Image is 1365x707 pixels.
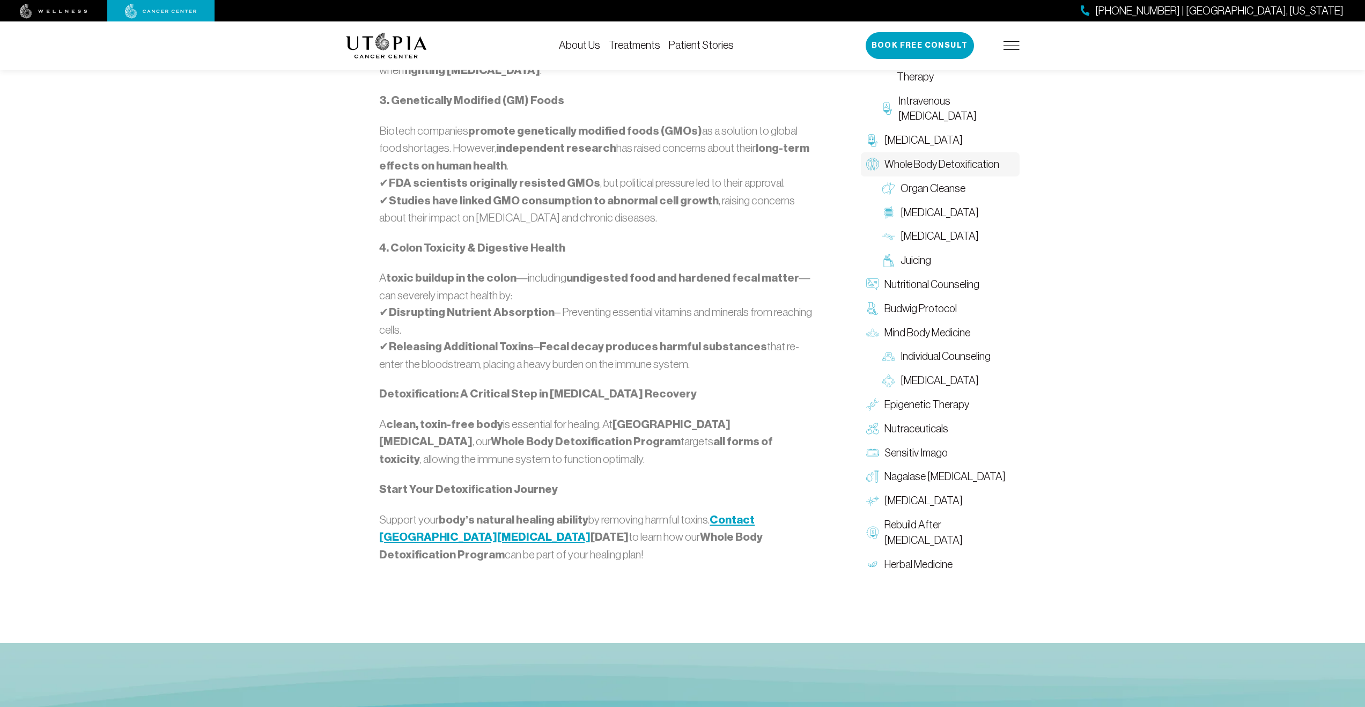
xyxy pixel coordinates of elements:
[877,224,1020,248] a: [MEDICAL_DATA]
[884,301,957,316] span: Budwig Protocol
[884,157,999,172] span: Whole Body Detoxification
[866,326,879,339] img: Mind Body Medicine
[866,470,879,483] img: Nagalase Blood Test
[861,128,1020,152] a: [MEDICAL_DATA]
[379,387,697,401] strong: Detoxification: A Critical Step in [MEDICAL_DATA] Recovery
[386,417,503,431] strong: clean, toxin-free body
[884,493,963,509] span: [MEDICAL_DATA]
[884,132,963,148] span: [MEDICAL_DATA]
[379,269,815,372] p: A —including —can severely impact health by: ✔ – Preventing essential vitamins and minerals from ...
[379,482,558,496] strong: Start Your Detoxification Journey
[559,39,600,51] a: About Us
[861,552,1020,576] a: Herbal Medicine
[898,93,1014,124] span: Intravenous [MEDICAL_DATA]
[1081,3,1344,19] a: [PHONE_NUMBER] | [GEOGRAPHIC_DATA], [US_STATE]
[861,489,1020,513] a: [MEDICAL_DATA]
[861,465,1020,489] a: Nagalase [MEDICAL_DATA]
[379,513,755,543] a: Contact [GEOGRAPHIC_DATA][MEDICAL_DATA]
[1004,41,1020,50] img: icon-hamburger
[884,517,1014,548] span: Rebuild After [MEDICAL_DATA]
[884,421,948,437] span: Nutraceuticals
[884,469,1006,484] span: Nagalase [MEDICAL_DATA]
[882,374,895,387] img: Group Therapy
[861,273,1020,297] a: Nutritional Counseling
[882,102,894,115] img: Intravenous Ozone Therapy
[491,434,681,448] strong: Whole Body Detoxification Program
[591,530,629,544] strong: [DATE]
[861,321,1020,345] a: Mind Body Medicine
[861,393,1020,417] a: Epigenetic Therapy
[861,152,1020,176] a: Whole Body Detoxification
[379,141,809,173] strong: long-term effects on human health
[884,397,969,413] span: Epigenetic Therapy
[882,254,895,267] img: Juicing
[389,340,534,353] strong: Releasing Additional Toxins
[877,248,1020,273] a: Juicing
[566,271,799,285] strong: undigested food and hardened fecal matter
[884,325,970,341] span: Mind Body Medicine
[877,89,1020,129] a: Intravenous [MEDICAL_DATA]
[877,176,1020,201] a: Organ Cleanse
[866,526,879,539] img: Rebuild After Chemo
[439,513,589,527] strong: body’s natural healing ability
[609,39,660,51] a: Treatments
[901,229,979,244] span: [MEDICAL_DATA]
[882,182,895,195] img: Organ Cleanse
[877,201,1020,225] a: [MEDICAL_DATA]
[882,230,895,243] img: Lymphatic Massage
[866,398,879,411] img: Epigenetic Therapy
[861,441,1020,465] a: Sensitiv Imago
[866,422,879,435] img: Nutraceuticals
[882,206,895,219] img: Colon Therapy
[866,558,879,571] img: Herbal Medicine
[866,446,879,459] img: Sensitiv Imago
[20,4,87,19] img: wellness
[901,205,979,220] span: [MEDICAL_DATA]
[877,369,1020,393] a: [MEDICAL_DATA]
[884,556,953,572] span: Herbal Medicine
[861,513,1020,553] a: Rebuild After [MEDICAL_DATA]
[379,511,815,564] p: Support your by removing harmful toxins. to learn how our can be part of your healing plan!
[389,194,719,208] strong: Studies have linked GMO consumption to abnormal cell growth
[468,124,702,138] strong: promote genetically modified foods (GMOs)
[884,277,979,292] span: Nutritional Counseling
[540,340,767,353] strong: Fecal decay produces harmful substances
[901,253,931,268] span: Juicing
[386,271,517,285] strong: toxic buildup in the colon
[379,241,565,255] strong: 4. Colon Toxicity & Digestive Health
[379,416,815,468] p: A is essential for healing. At , our targets , allowing the immune system to function optimally.
[389,305,555,319] strong: Disrupting Nutrient Absorption
[901,181,965,196] span: Organ Cleanse
[877,344,1020,369] a: Individual Counseling
[901,373,979,388] span: [MEDICAL_DATA]
[1095,3,1344,19] span: [PHONE_NUMBER] | [GEOGRAPHIC_DATA], [US_STATE]
[379,93,564,107] strong: 3. Genetically Modified (GM) Foods
[496,141,616,155] strong: independent research
[866,134,879,147] img: Chelation Therapy
[882,350,895,363] img: Individual Counseling
[866,278,879,291] img: Nutritional Counseling
[379,122,815,226] p: Biotech companies as a solution to global food shortages. However, has raised concerns about thei...
[861,297,1020,321] a: Budwig Protocol
[346,33,427,58] img: logo
[669,39,734,51] a: Patient Stories
[404,63,540,77] strong: fighting [MEDICAL_DATA]
[379,530,763,562] strong: Whole Body Detoxification Program
[379,434,773,466] strong: all forms of toxicity
[866,32,974,59] button: Book Free Consult
[125,4,197,19] img: cancer center
[884,445,948,461] span: Sensitiv Imago
[866,494,879,507] img: Hyperthermia
[861,417,1020,441] a: Nutraceuticals
[866,302,879,315] img: Budwig Protocol
[389,176,600,190] strong: FDA scientists originally resisted GMOs
[866,158,879,171] img: Whole Body Detoxification
[901,349,991,364] span: Individual Counseling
